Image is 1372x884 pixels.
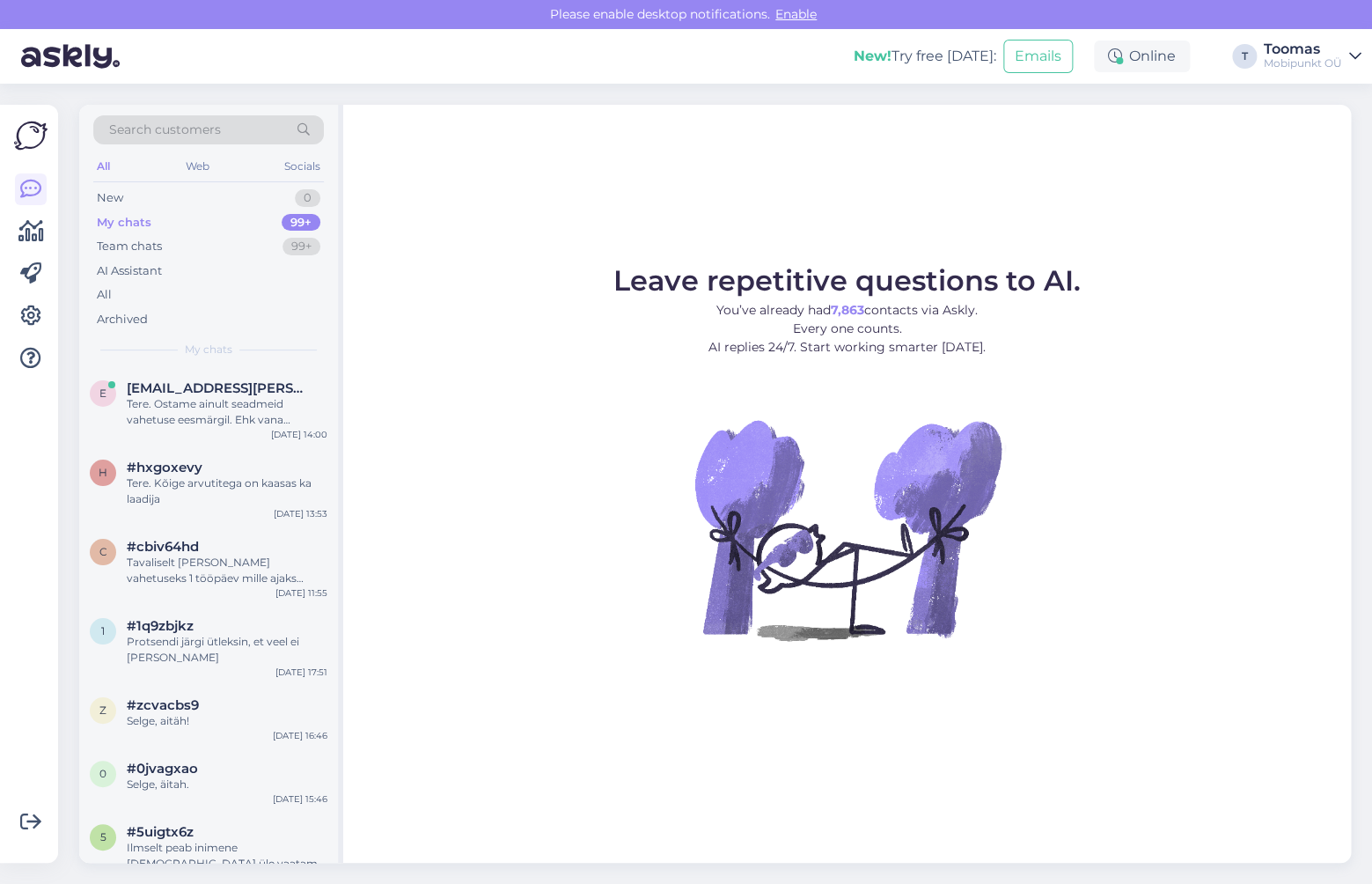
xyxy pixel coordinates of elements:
div: [DATE] 13:53 [274,507,327,520]
span: 5 [100,830,106,843]
div: Team chats [97,238,162,255]
div: Toomas [1264,42,1342,56]
div: Selge, äitah. [127,777,327,792]
div: [DATE] 14:00 [271,428,327,441]
div: Tavaliselt [PERSON_NAME] vahetuseks 1 tööpäev mille ajaks saame pakkuda ka tasuta asendustelefoni. [127,555,327,586]
div: Socials [281,155,324,178]
div: AI Assistant [97,262,162,280]
img: No Chat active [689,371,1006,688]
div: [DATE] 15:46 [273,792,327,806]
div: 99+ [282,214,320,232]
div: My chats [97,214,151,232]
div: Tere. Kõige arvutitega on kaasas ka laadija [127,475,327,507]
span: #zcvacbs9 [127,697,199,713]
div: [DATE] 17:51 [275,666,327,679]
div: All [93,155,114,178]
div: 0 [295,189,320,207]
span: c [99,545,107,558]
span: #0jvagxao [127,761,198,777]
span: h [99,466,107,479]
img: Askly Logo [14,119,48,152]
div: Selge, aitäh! [127,713,327,729]
div: T [1232,44,1257,69]
span: z [99,704,106,717]
div: [DATE] 11:55 [275,586,327,600]
p: You’ve already had contacts via Askly. Every one counts. AI replies 24/7. Start working smarter [... [613,301,1081,357]
span: Enable [770,6,822,22]
span: 1 [101,624,105,637]
div: Mobipunkt OÜ [1264,56,1342,70]
div: Archived [97,311,148,328]
b: 7,863 [831,302,864,318]
div: Try free [DATE]: [854,46,996,67]
span: #1q9zbjkz [127,618,194,634]
span: Search customers [109,121,221,139]
div: New [97,189,123,207]
b: New! [854,48,891,64]
span: estonia.carlos@gmail.com [127,380,310,396]
span: #cbiv64hd [127,539,199,555]
div: Ilmselt peab inimene [DEMOGRAPHIC_DATA] üle vaatama ning lõpliku otsuse langetama [127,840,327,872]
div: 99+ [282,238,320,255]
span: My chats [185,342,232,357]
div: Tere. Ostame ainult seadmeid vahetuse eesmärgil. Ehk vana seadme eest pakutud summa võrra jääb Te... [127,396,327,428]
div: Protsendi järgi ütleksin, et veel ei [PERSON_NAME] [127,634,327,666]
div: [DATE] 16:46 [273,729,327,742]
span: #hxgoxevy [127,460,202,475]
span: 0 [99,767,106,780]
div: Online [1094,41,1190,72]
button: Emails [1003,40,1073,73]
a: ToomasMobipunkt OÜ [1264,42,1361,70]
span: e [99,387,106,400]
span: Leave repetitive questions to AI. [613,263,1081,298]
span: #5uigtx6z [127,824,194,840]
div: All [97,286,112,304]
div: Web [182,155,213,178]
